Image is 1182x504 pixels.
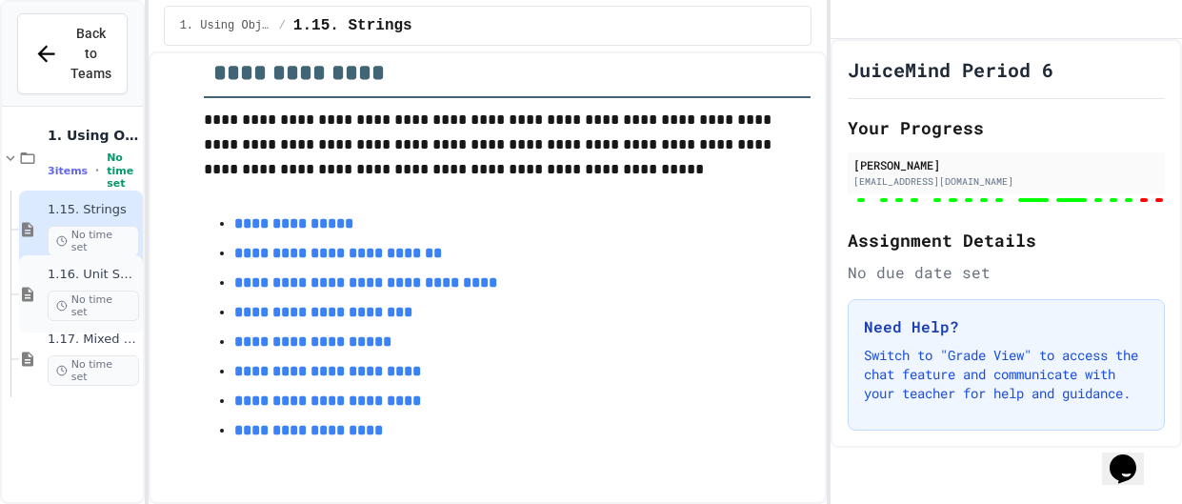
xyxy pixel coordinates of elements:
[48,291,139,321] span: No time set
[48,267,139,283] span: 1.16. Unit Summary 1a (1.1-1.6)
[95,163,99,178] span: •
[293,14,412,37] span: 1.15. Strings
[48,165,88,177] span: 3 items
[864,346,1149,403] p: Switch to "Grade View" to access the chat feature and communicate with your teacher for help and ...
[48,226,139,256] span: No time set
[48,355,139,386] span: No time set
[48,202,139,218] span: 1.15. Strings
[853,156,1159,173] div: [PERSON_NAME]
[70,24,111,84] span: Back to Teams
[48,332,139,348] span: 1.17. Mixed Up Code Practice 1.1-1.6
[853,174,1159,189] div: [EMAIL_ADDRESS][DOMAIN_NAME]
[848,227,1165,253] h2: Assignment Details
[1102,428,1163,485] iframe: chat widget
[107,151,139,190] span: No time set
[48,127,139,144] span: 1. Using Objects and Methods
[279,18,286,33] span: /
[848,261,1165,284] div: No due date set
[848,56,1053,83] h1: JuiceMind Period 6
[180,18,271,33] span: 1. Using Objects and Methods
[17,13,128,94] button: Back to Teams
[864,315,1149,338] h3: Need Help?
[848,114,1165,141] h2: Your Progress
